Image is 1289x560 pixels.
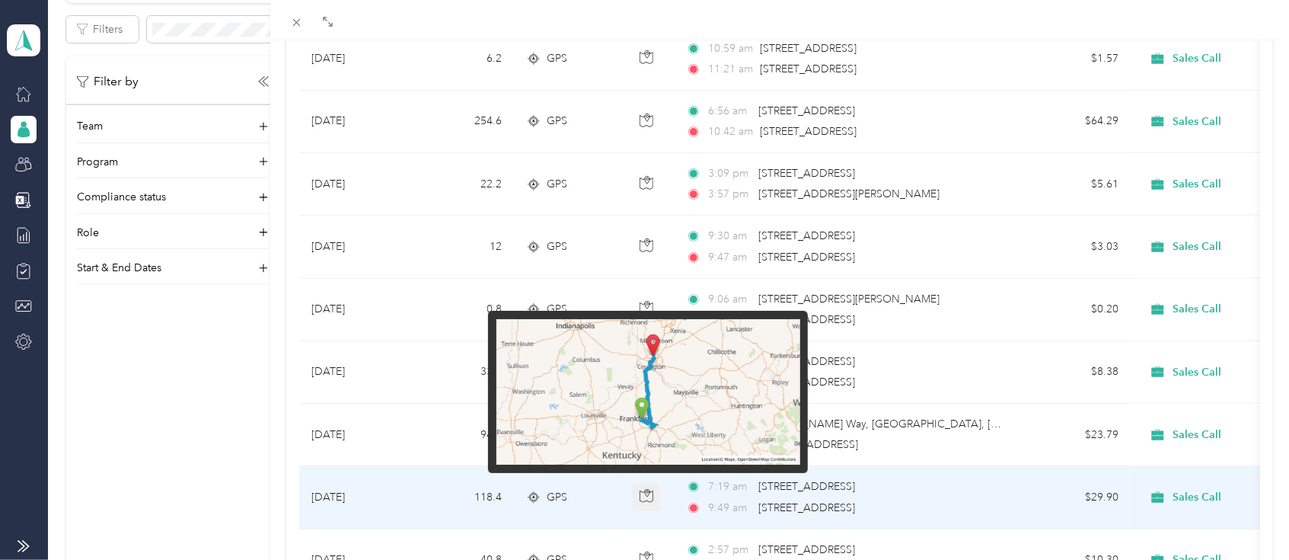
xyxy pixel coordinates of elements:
[758,167,855,180] span: [STREET_ADDRESS]
[708,40,753,57] span: 10:59 am
[708,228,751,245] span: 9:30 am
[413,28,514,91] td: 6.2
[1173,178,1221,191] span: Sales Call
[1173,115,1221,129] span: Sales Call
[299,216,413,278] td: [DATE]
[708,249,751,266] span: 9:47 am
[1173,240,1221,254] span: Sales Call
[299,91,413,153] td: [DATE]
[547,238,567,255] span: GPS
[1173,491,1221,504] span: Sales Call
[708,478,751,495] span: 7:19 am
[413,279,514,341] td: 0.8
[1173,52,1221,66] span: Sales Call
[758,543,855,556] span: [STREET_ADDRESS]
[1024,216,1131,278] td: $3.03
[758,418,1097,430] span: [PERSON_NAME] Way, [GEOGRAPHIC_DATA], [GEOGRAPHIC_DATA]
[758,251,855,264] span: [STREET_ADDRESS]
[299,279,413,341] td: [DATE]
[760,42,857,55] span: [STREET_ADDRESS]
[413,466,514,529] td: 118.4
[299,341,413,404] td: [DATE]
[413,404,514,466] td: 94.2
[708,291,751,308] span: 9:06 am
[758,480,855,493] span: [STREET_ADDRESS]
[299,404,413,466] td: [DATE]
[1173,428,1221,442] span: Sales Call
[413,91,514,153] td: 254.6
[758,229,855,242] span: [STREET_ADDRESS]
[1204,475,1289,560] iframe: Everlance-gr Chat Button Frame
[547,301,567,318] span: GPS
[1024,91,1131,153] td: $64.29
[761,438,858,451] span: [STREET_ADDRESS]
[758,501,855,514] span: [STREET_ADDRESS]
[1024,466,1131,529] td: $29.90
[299,28,413,91] td: [DATE]
[413,153,514,216] td: 22.2
[1173,302,1221,316] span: Sales Call
[708,165,751,182] span: 3:09 pm
[1173,366,1221,379] span: Sales Call
[413,216,514,278] td: 12
[547,50,567,67] span: GPS
[496,318,799,465] img: minimap
[708,123,753,140] span: 10:42 am
[708,500,751,517] span: 9:49 am
[708,542,751,558] span: 2:57 pm
[760,62,857,75] span: [STREET_ADDRESS]
[708,186,751,203] span: 3:57 pm
[547,113,567,130] span: GPS
[1024,341,1131,404] td: $8.38
[1024,404,1131,466] td: $23.79
[547,176,567,193] span: GPS
[760,125,857,138] span: [STREET_ADDRESS]
[547,489,567,506] span: GPS
[708,61,753,78] span: 11:21 am
[1024,279,1131,341] td: $0.20
[413,341,514,404] td: 33.2
[758,104,855,117] span: [STREET_ADDRESS]
[758,293,940,306] span: [STREET_ADDRESS][PERSON_NAME]
[1024,28,1131,91] td: $1.57
[299,466,413,529] td: [DATE]
[299,153,413,216] td: [DATE]
[758,187,940,200] span: [STREET_ADDRESS][PERSON_NAME]
[1024,153,1131,216] td: $5.61
[708,103,751,120] span: 6:56 am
